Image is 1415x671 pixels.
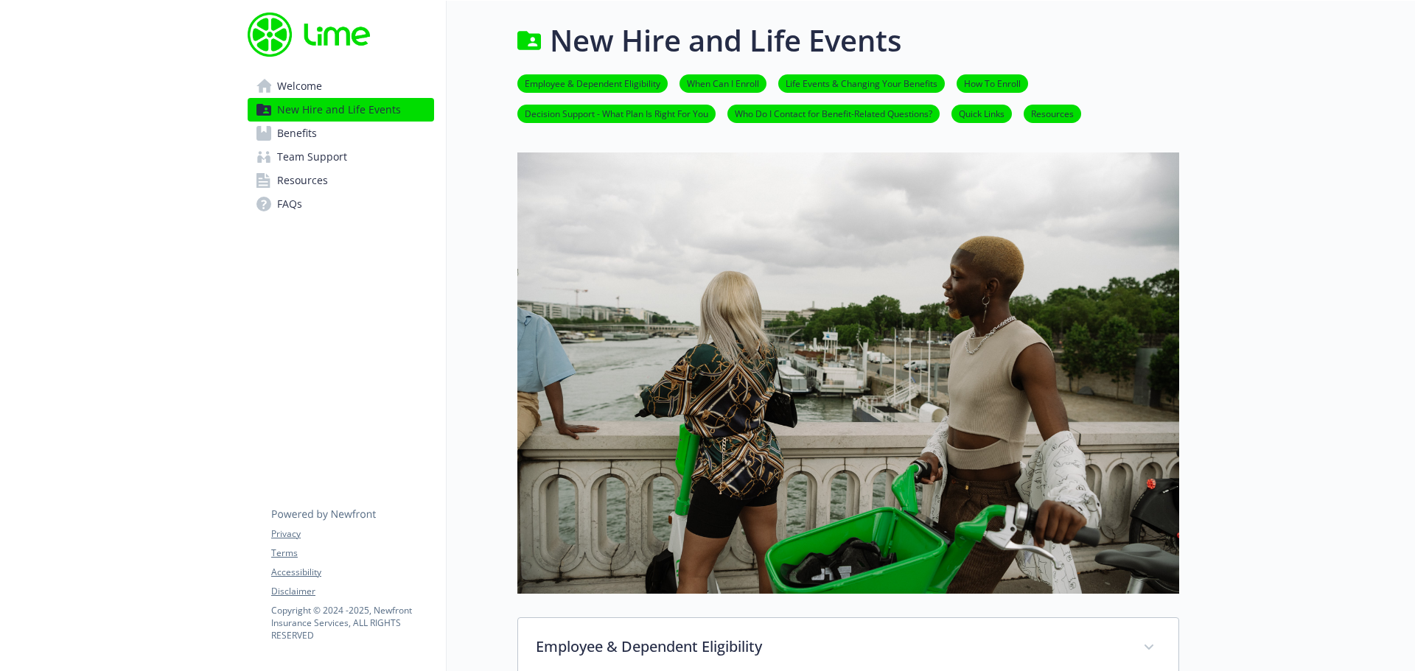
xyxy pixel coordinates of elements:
a: Privacy [271,527,433,541]
span: Benefits [277,122,317,145]
p: Copyright © 2024 - 2025 , Newfront Insurance Services, ALL RIGHTS RESERVED [271,604,433,642]
a: New Hire and Life Events [248,98,434,122]
a: How To Enroll [957,76,1028,90]
span: New Hire and Life Events [277,98,401,122]
a: Employee & Dependent Eligibility [517,76,668,90]
span: FAQs [277,192,302,216]
a: Quick Links [951,106,1012,120]
span: Welcome [277,74,322,98]
p: Employee & Dependent Eligibility [536,636,1125,658]
a: Accessibility [271,566,433,579]
span: Resources [277,169,328,192]
span: Team Support [277,145,347,169]
a: Resources [248,169,434,192]
a: Benefits [248,122,434,145]
a: Team Support [248,145,434,169]
h1: New Hire and Life Events [550,18,901,63]
img: new hire page banner [517,152,1179,594]
a: Decision Support - What Plan Is Right For You [517,106,716,120]
a: Life Events & Changing Your Benefits [778,76,945,90]
a: FAQs [248,192,434,216]
a: Welcome [248,74,434,98]
a: Disclaimer [271,585,433,598]
a: Resources [1024,106,1081,120]
a: Terms [271,547,433,560]
a: When Can I Enroll [679,76,766,90]
a: Who Do I Contact for Benefit-Related Questions? [727,106,940,120]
